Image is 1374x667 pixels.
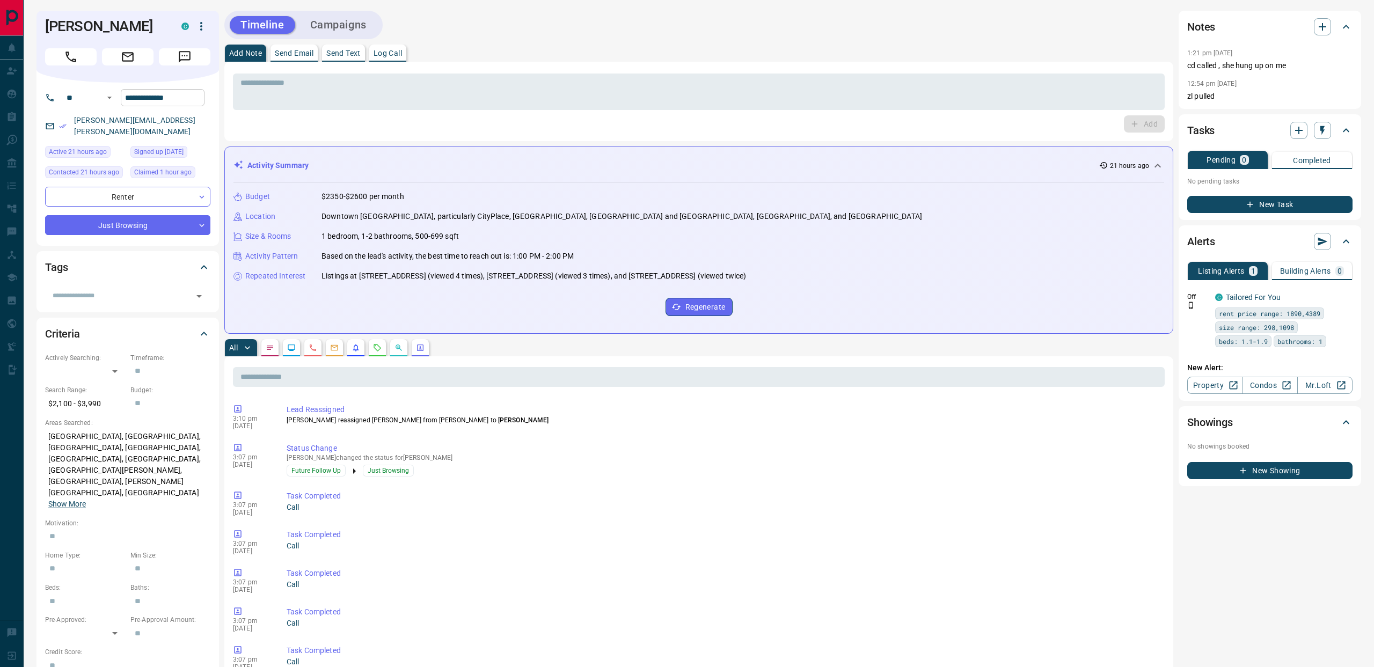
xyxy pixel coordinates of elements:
p: No pending tasks [1187,173,1353,189]
p: Home Type: [45,551,125,560]
div: Tue Oct 14 2025 [130,166,210,181]
p: Building Alerts [1280,267,1331,275]
p: $2350-$2600 per month [321,191,404,202]
div: Mon Oct 13 2025 [45,146,125,161]
div: Thu Jun 19 2025 [130,146,210,161]
span: rent price range: 1890,4389 [1219,308,1320,319]
p: Budget: [130,385,210,395]
button: Show More [48,499,86,510]
div: Criteria [45,321,210,347]
p: Search Range: [45,385,125,395]
p: Call [287,540,1160,552]
p: [GEOGRAPHIC_DATA], [GEOGRAPHIC_DATA], [GEOGRAPHIC_DATA], [GEOGRAPHIC_DATA], [GEOGRAPHIC_DATA], [G... [45,428,210,513]
span: Future Follow Up [291,465,341,476]
h2: Tasks [1187,122,1215,139]
button: New Showing [1187,462,1353,479]
button: Open [103,91,116,104]
div: Alerts [1187,229,1353,254]
p: Based on the lead's activity, the best time to reach out is: 1:00 PM - 2:00 PM [321,251,574,262]
h1: [PERSON_NAME] [45,18,165,35]
p: No showings booked [1187,442,1353,451]
p: Pending [1207,156,1236,164]
a: Condos [1242,377,1297,394]
div: Notes [1187,14,1353,40]
p: 3:07 pm [233,617,271,625]
p: zl pulled [1187,91,1353,102]
p: Downtown [GEOGRAPHIC_DATA], particularly CityPlace, [GEOGRAPHIC_DATA], [GEOGRAPHIC_DATA] and [GEO... [321,211,922,222]
span: Just Browsing [368,465,409,476]
p: 3:07 pm [233,540,271,547]
svg: Push Notification Only [1187,302,1195,309]
p: Call [287,579,1160,590]
svg: Notes [266,343,274,352]
svg: Emails [330,343,339,352]
p: Lead Reassigned [287,404,1160,415]
p: 3:07 pm [233,578,271,586]
p: [PERSON_NAME] changed the status for [PERSON_NAME] [287,454,1160,461]
svg: Email Verified [59,122,67,130]
p: 21 hours ago [1110,161,1149,171]
p: Add Note [229,49,262,57]
p: Pre-Approval Amount: [130,615,210,625]
p: [DATE] [233,509,271,516]
p: 1 [1251,267,1255,275]
p: Listings at [STREET_ADDRESS] (viewed 4 times), [STREET_ADDRESS] (viewed 3 times), and [STREET_ADD... [321,270,746,282]
p: [DATE] [233,422,271,430]
svg: Listing Alerts [352,343,360,352]
p: Log Call [374,49,402,57]
p: 1 bedroom, 1-2 bathrooms, 500-699 sqft [321,231,459,242]
p: Beds: [45,583,125,592]
a: Mr.Loft [1297,377,1353,394]
button: Campaigns [299,16,377,34]
div: Showings [1187,409,1353,435]
p: Actively Searching: [45,353,125,363]
p: 0 [1242,156,1246,164]
span: Message [159,48,210,65]
p: Task Completed [287,490,1160,502]
p: Call [287,502,1160,513]
div: Renter [45,187,210,207]
h2: Criteria [45,325,80,342]
span: Active 21 hours ago [49,146,107,157]
p: $2,100 - $3,990 [45,395,125,413]
span: bathrooms: 1 [1277,336,1322,347]
p: 12:54 pm [DATE] [1187,80,1237,87]
p: New Alert: [1187,362,1353,373]
span: [PERSON_NAME] [498,416,549,424]
span: Signed up [DATE] [134,146,184,157]
button: New Task [1187,196,1353,213]
p: Status Change [287,443,1160,454]
p: Off [1187,292,1209,302]
p: [DATE] [233,586,271,593]
a: Property [1187,377,1243,394]
p: Task Completed [287,529,1160,540]
p: Baths: [130,583,210,592]
p: 3:07 pm [233,656,271,663]
h2: Tags [45,259,68,276]
p: Motivation: [45,518,210,528]
p: Task Completed [287,606,1160,618]
span: Call [45,48,97,65]
span: size range: 298,1098 [1219,322,1294,333]
p: [PERSON_NAME] reassigned [PERSON_NAME] from [PERSON_NAME] to [287,415,1160,425]
p: Size & Rooms [245,231,291,242]
p: [DATE] [233,461,271,468]
p: 3:10 pm [233,415,271,422]
p: 3:07 pm [233,501,271,509]
div: Tasks [1187,118,1353,143]
p: Send Email [275,49,313,57]
p: Task Completed [287,645,1160,656]
div: condos.ca [181,23,189,30]
div: condos.ca [1215,294,1223,301]
p: Min Size: [130,551,210,560]
p: All [229,344,238,351]
a: Tailored For You [1226,293,1281,302]
button: Open [192,289,207,304]
p: [DATE] [233,625,271,632]
p: 3:07 pm [233,453,271,461]
p: Areas Searched: [45,418,210,428]
svg: Requests [373,343,382,352]
p: Timeframe: [130,353,210,363]
p: cd called , she hung up on me [1187,60,1353,71]
h2: Showings [1187,414,1233,431]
